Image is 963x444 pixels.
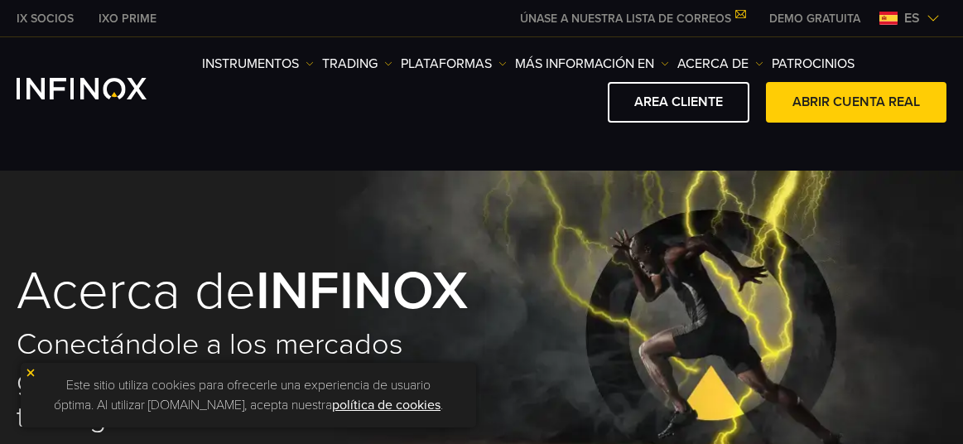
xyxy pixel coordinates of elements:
a: INFINOX MENU [757,10,873,27]
a: AREA CLIENTE [608,82,749,123]
span: es [898,8,927,28]
a: Patrocinios [772,54,855,74]
a: ABRIR CUENTA REAL [766,82,946,123]
p: Este sitio utiliza cookies para ofrecerle una experiencia de usuario óptima. Al utilizar [DOMAIN_... [29,371,468,419]
a: TRADING [322,54,392,74]
a: Más información en [515,54,669,74]
a: ACERCA DE [677,54,763,74]
a: INFINOX Logo [17,78,185,99]
a: PLATAFORMAS [401,54,507,74]
a: ÚNASE A NUESTRA LISTA DE CORREOS [508,12,757,26]
img: yellow close icon [25,367,36,379]
a: política de cookies [332,397,441,413]
a: Instrumentos [202,54,314,74]
a: INFINOX [86,10,169,27]
a: INFINOX [4,10,86,27]
strong: INFINOX [256,258,468,324]
h2: Conectándole a los mercados globales colocando el poder del trading en sus manos. [17,326,482,436]
h1: Acerca de [17,264,482,318]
